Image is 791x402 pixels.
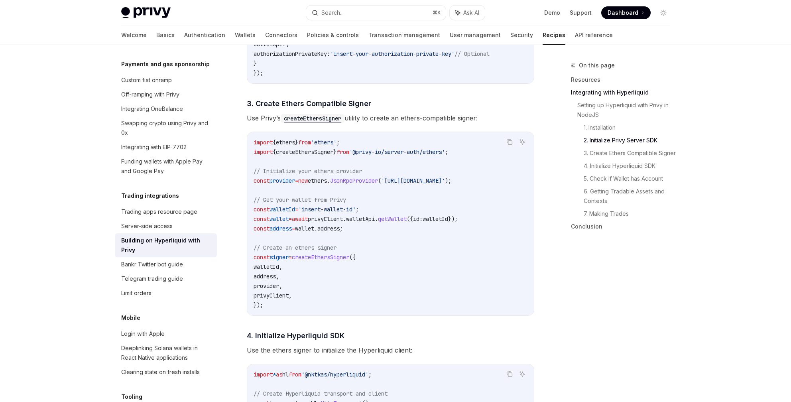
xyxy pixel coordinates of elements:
div: Bankr Twitter bot guide [121,260,183,269]
div: Login with Apple [121,329,165,339]
span: . [375,215,378,223]
div: Custom fiat onramp [121,75,172,85]
div: Building on Hyperliquid with Privy [121,236,212,255]
code: createEthersSigner [281,114,344,123]
button: Copy the contents from the code block [504,369,515,379]
span: 3. Create Ethers Compatible Signer [247,98,371,109]
span: // Optional [455,50,490,57]
span: ; [445,148,448,156]
span: ; [336,139,340,146]
span: = [295,177,298,184]
span: privyClient [308,215,343,223]
a: Integrating OneBalance [115,102,217,116]
span: '@privy-io/server-auth/ethers' [349,148,445,156]
span: walletId [270,206,295,213]
button: Ask AI [517,369,527,379]
span: ; [340,225,343,232]
span: address [254,273,276,280]
a: Trading apps resource page [115,205,217,219]
span: walletApi [346,215,375,223]
div: Deeplinking Solana wallets in React Native applications [121,343,212,363]
button: Ask AI [517,137,527,147]
span: from [298,139,311,146]
span: 'ethers' [311,139,336,146]
a: Conclusion [571,220,676,233]
span: // Create an ethers signer [254,244,336,251]
div: Integrating with EIP-7702 [121,142,187,152]
div: Server-side access [121,221,173,231]
span: await [292,215,308,223]
span: , [276,273,279,280]
a: Authentication [184,26,225,45]
span: wallet [270,215,289,223]
a: Clearing state on fresh installs [115,365,217,379]
h5: Tooling [121,392,142,402]
span: 'insert-your-authorization-private-key' [330,50,455,57]
span: Dashboard [608,9,638,17]
a: Building on Hyperliquid with Privy [115,233,217,257]
span: } [295,139,298,146]
span: provider [270,177,295,184]
span: } [254,60,257,67]
a: Resources [571,73,676,86]
a: Bankr Twitter bot guide [115,257,217,272]
span: hl [282,371,289,378]
a: Recipes [543,26,565,45]
a: 2. Initialize Privy Server SDK [584,134,676,147]
button: Copy the contents from the code block [504,137,515,147]
button: Toggle dark mode [657,6,670,19]
span: createEthersSigner [292,254,349,261]
span: { [273,139,276,146]
span: createEthersSigner [276,148,333,156]
span: = [289,254,292,261]
a: Transaction management [368,26,440,45]
span: ethers [308,177,327,184]
span: walletId [423,215,448,223]
a: Connectors [265,26,297,45]
span: . [343,215,346,223]
span: . [327,177,330,184]
span: , [279,282,282,290]
span: , [289,292,292,299]
span: ⌘ K [433,10,441,16]
span: . [314,225,317,232]
span: import [254,148,273,156]
span: wallet [295,225,314,232]
span: ; [356,206,359,213]
span: signer [270,254,289,261]
a: 6. Getting Tradable Assets and Contexts [584,185,676,207]
a: User management [450,26,501,45]
span: = [292,225,295,232]
a: Dashboard [601,6,651,19]
div: Off-ramping with Privy [121,90,179,99]
span: ethers [276,139,295,146]
span: // Create Hyperliquid transport and client [254,390,388,397]
span: , [279,263,282,270]
span: const [254,254,270,261]
span: '@nktkas/hyperliquid' [301,371,368,378]
span: ( [378,177,381,184]
span: 'insert-wallet-id' [298,206,356,213]
span: const [254,215,270,223]
div: Trading apps resource page [121,207,197,217]
span: const [254,225,270,232]
span: { [273,148,276,156]
span: Ask AI [463,9,479,17]
a: API reference [575,26,613,45]
a: Swapping crypto using Privy and 0x [115,116,217,140]
a: Login with Apple [115,327,217,341]
span: // Initialize your ethers provider [254,167,362,175]
div: Funding wallets with Apple Pay and Google Pay [121,157,212,176]
a: Welcome [121,26,147,45]
span: walletId [254,263,279,270]
span: as [276,371,282,378]
span: = [295,206,298,213]
span: ({ [407,215,413,223]
a: 5. Check if Wallet has Account [584,172,676,185]
span: const [254,206,270,213]
span: privyClient [254,292,289,299]
span: '[URL][DOMAIN_NAME]' [381,177,445,184]
span: }); [254,69,263,77]
span: } [333,148,336,156]
a: 3. Create Ethers Compatible Signer [584,147,676,160]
